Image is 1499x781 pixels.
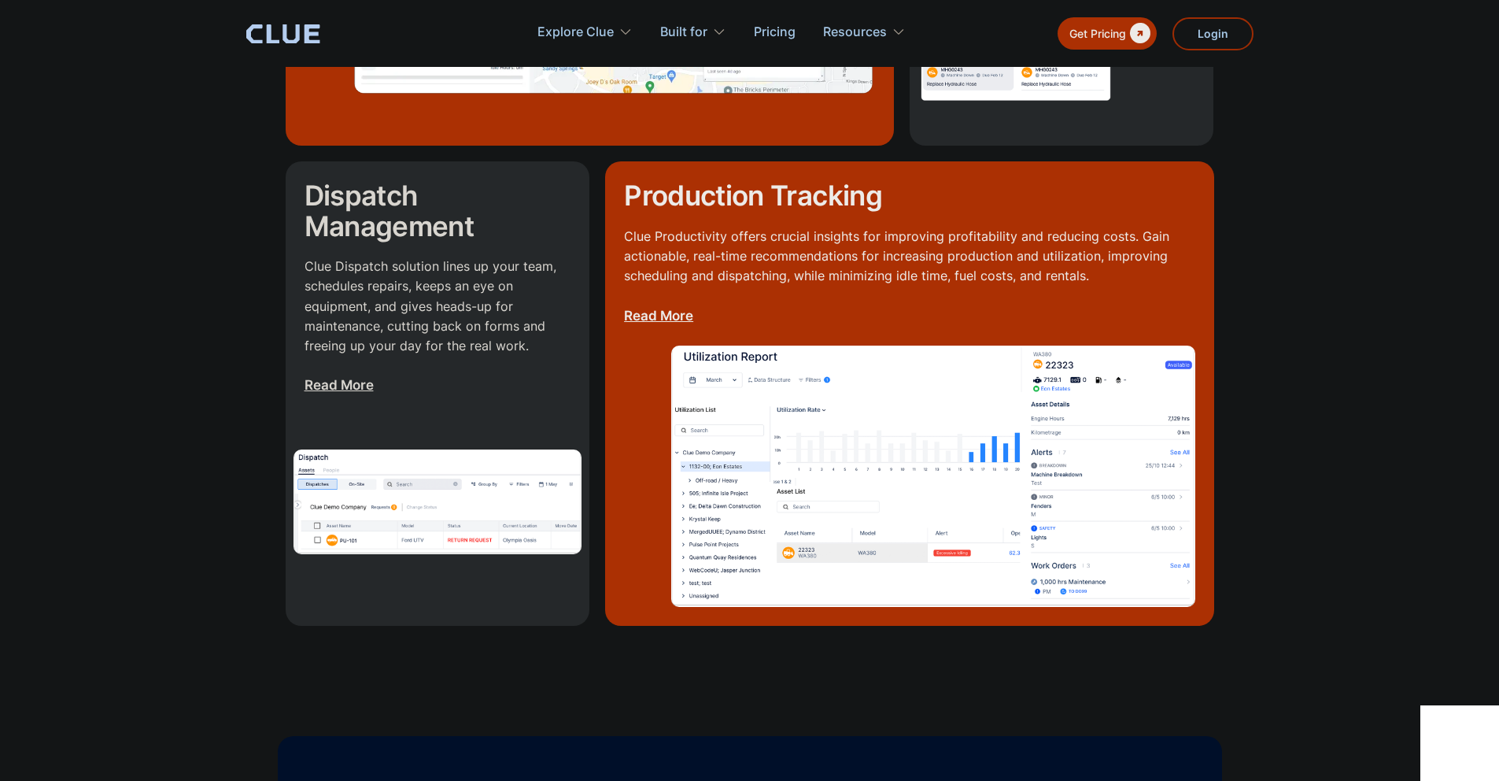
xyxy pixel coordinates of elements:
iframe: Chat Widget [1420,705,1499,781]
div: Built for [660,8,726,57]
img: utilization report image [671,346,1194,608]
div: Resources [823,8,906,57]
h2: Dispatch Management [305,180,571,241]
a: Read More [305,377,374,393]
a: Pricing [754,8,796,57]
div: Get Pricing [1069,24,1126,43]
img: dispatch management software [294,450,582,554]
div: Explore Clue [537,8,614,57]
a: Read More [624,308,693,324]
div: Resources [823,8,887,57]
div:  [1126,24,1150,43]
p: Clue Productivity offers crucial insights for improving profitability and reducing costs. Gain ac... [624,227,1194,326]
h2: Production Tracking [624,180,1194,211]
p: Clue Dispatch solution lines up your team, schedules repairs, keeps an eye on equipment, and give... [305,257,571,395]
div: Explore Clue [537,8,633,57]
a: Login [1172,17,1253,50]
div: Built for [660,8,707,57]
a: Get Pricing [1058,17,1157,50]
